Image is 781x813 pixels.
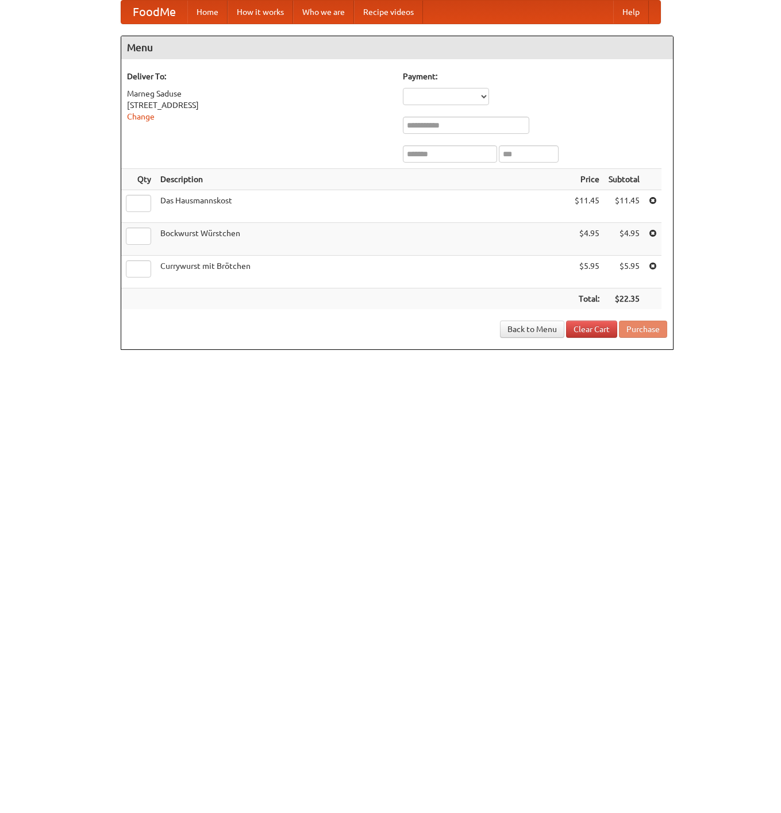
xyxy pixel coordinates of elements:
[570,169,604,190] th: Price
[619,321,667,338] button: Purchase
[293,1,354,24] a: Who we are
[566,321,617,338] a: Clear Cart
[156,190,570,223] td: Das Hausmannskost
[156,223,570,256] td: Bockwurst Würstchen
[604,223,644,256] td: $4.95
[604,190,644,223] td: $11.45
[127,99,391,111] div: [STREET_ADDRESS]
[156,256,570,288] td: Currywurst mit Brötchen
[127,112,155,121] a: Change
[570,190,604,223] td: $11.45
[604,169,644,190] th: Subtotal
[156,169,570,190] th: Description
[570,288,604,310] th: Total:
[403,71,667,82] h5: Payment:
[121,36,673,59] h4: Menu
[121,1,187,24] a: FoodMe
[127,71,391,82] h5: Deliver To:
[354,1,423,24] a: Recipe videos
[604,256,644,288] td: $5.95
[228,1,293,24] a: How it works
[613,1,649,24] a: Help
[500,321,564,338] a: Back to Menu
[570,256,604,288] td: $5.95
[127,88,391,99] div: Marneg Saduse
[604,288,644,310] th: $22.35
[121,169,156,190] th: Qty
[570,223,604,256] td: $4.95
[187,1,228,24] a: Home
